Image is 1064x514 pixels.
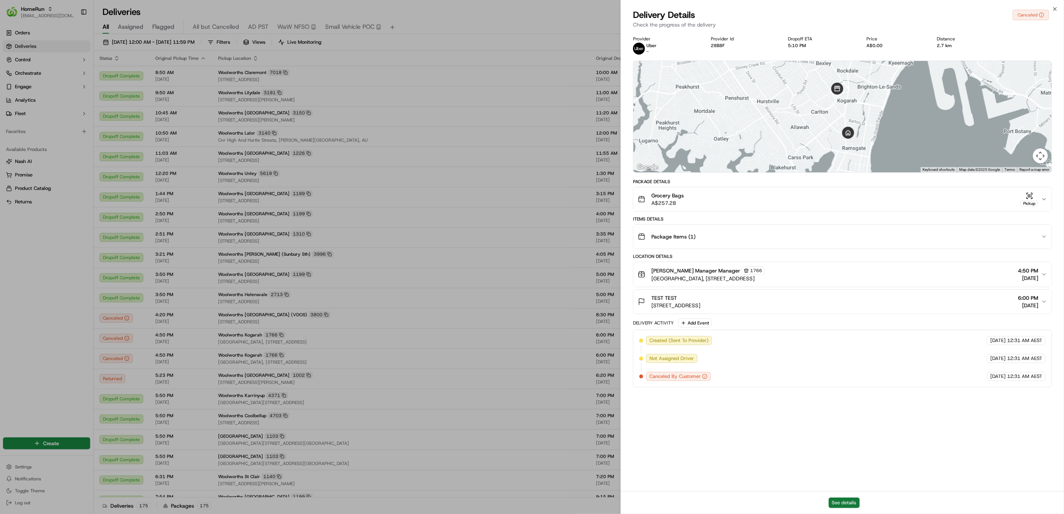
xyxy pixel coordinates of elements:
button: Keyboard shortcuts [923,167,955,172]
span: • [62,116,65,122]
button: See all [116,96,136,105]
img: Google [635,163,660,172]
a: Report a map error [1019,167,1049,172]
img: 1736555255976-a54dd68f-1ca7-489b-9aae-adbdc363a1c4 [15,116,21,122]
img: 1736555255976-a54dd68f-1ca7-489b-9aae-adbdc363a1c4 [7,71,21,85]
span: Map data ©2025 Google [959,167,1000,172]
span: Grocery Bags [651,192,684,199]
button: Pickup [1021,192,1038,207]
span: [PERSON_NAME] [23,136,61,142]
div: Price [866,36,925,42]
a: 💻API Documentation [60,164,123,178]
span: Pylon [74,185,91,191]
div: Location Details [633,253,1052,259]
div: Distance [937,36,998,42]
span: Not Assigned Driver [649,355,694,362]
button: Grocery BagsA$257.28Pickup [633,187,1052,211]
div: A$0.00 [866,43,925,49]
input: Got a question? Start typing here... [19,48,135,56]
div: Pickup [1021,200,1038,207]
span: Package Items ( 1 ) [651,233,695,240]
span: [DATE] [66,136,82,142]
span: 6:00 PM [1018,294,1038,302]
div: Package Details [633,179,1052,185]
img: Ben Goodger [7,109,19,121]
span: Knowledge Base [15,167,57,175]
button: TEST TEST[STREET_ADDRESS]6:00 PM[DATE] [633,290,1052,314]
span: Created (Sent To Provider) [649,337,709,344]
div: Provider [633,36,699,42]
span: [DATE] [990,355,1006,362]
span: 12:31 AM AEST [1007,355,1042,362]
div: Past conversations [7,97,50,103]
button: Map camera controls [1033,148,1048,163]
span: Canceled By Customer [649,373,701,380]
div: Delivery Activity [633,320,674,326]
div: We're available if you need us! [34,79,103,85]
span: 4:50 PM [1018,267,1038,274]
img: Nash [7,7,22,22]
p: Check the progress of the delivery [633,21,1052,28]
button: Add Event [678,318,712,327]
div: Start new chat [34,71,123,79]
img: uber-new-logo.jpeg [633,43,645,55]
p: Welcome 👋 [7,30,136,42]
span: [DATE] [990,373,1006,380]
span: [GEOGRAPHIC_DATA], [STREET_ADDRESS] [651,275,765,282]
span: TEST TEST [651,294,677,302]
span: - [646,49,649,55]
span: [DATE] [1018,302,1038,309]
button: [PERSON_NAME] Manager Manager1766[GEOGRAPHIC_DATA], [STREET_ADDRESS]4:50 PM[DATE] [633,262,1052,287]
button: See details [829,498,860,508]
div: Items Details [633,216,1052,222]
span: 12:31 AM AEST [1007,337,1042,344]
div: Provider Id [711,36,776,42]
a: 📗Knowledge Base [4,164,60,178]
span: [PERSON_NAME] Manager Manager [651,267,740,274]
img: 6896339556228_8d8ce7a9af23287cc65f_72.jpg [16,71,29,85]
span: A$257.28 [651,199,684,207]
a: Terms (opens in new tab) [1005,167,1015,172]
span: • [62,136,65,142]
span: [STREET_ADDRESS] [651,302,700,309]
div: 📗 [7,168,13,174]
span: [DATE] [1018,274,1038,282]
div: Dropoff ETA [788,36,854,42]
button: Package Items (1) [633,225,1052,249]
button: Canceled [1013,10,1049,20]
span: API Documentation [71,167,120,175]
button: 28B8F [711,43,725,49]
span: [PERSON_NAME] [23,116,61,122]
span: [DATE] [990,337,1006,344]
div: 5:10 PM [788,43,854,49]
span: 1766 [750,268,762,274]
a: Open this area in Google Maps (opens a new window) [635,163,660,172]
p: Uber [646,43,657,49]
span: 12:31 AM AEST [1007,373,1042,380]
img: 1736555255976-a54dd68f-1ca7-489b-9aae-adbdc363a1c4 [15,136,21,142]
div: 💻 [63,168,69,174]
div: 2.7 km [937,43,998,49]
img: Masood Aslam [7,129,19,141]
button: Start new chat [127,74,136,83]
span: Delivery Details [633,9,695,21]
a: Powered byPylon [53,185,91,191]
span: [DATE] [66,116,82,122]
